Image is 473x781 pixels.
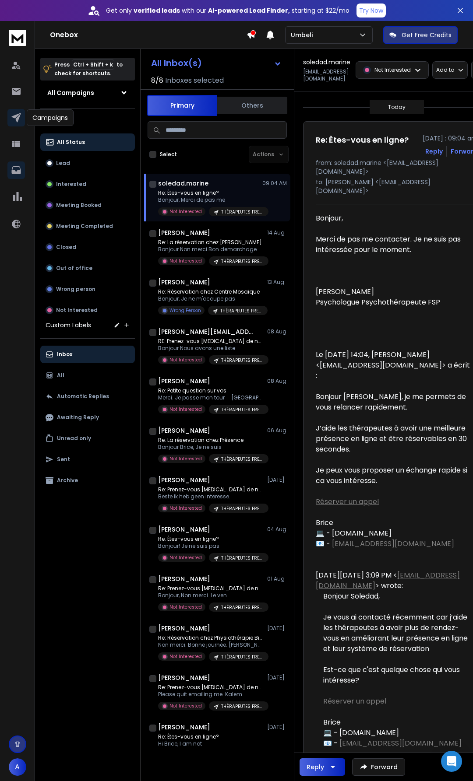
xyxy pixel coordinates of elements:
[40,217,135,235] button: Meeting Completed
[56,181,86,188] p: Interested
[220,308,262,314] p: THÉRAPEUTES FRENCH - APOLLO
[40,430,135,447] button: Unread only
[217,96,287,115] button: Others
[56,244,76,251] p: Closed
[169,357,202,363] p: Not Interested
[158,278,210,287] h1: [PERSON_NAME]
[221,456,263,462] p: THÉRAPEUTES FRENCH - APOLLO
[9,30,26,46] img: logo
[158,377,210,385] h1: [PERSON_NAME]
[57,435,91,442] p: Unread only
[54,60,123,78] p: Press to check for shortcuts.
[267,674,287,681] p: [DATE]
[158,574,210,583] h1: [PERSON_NAME]
[57,372,64,379] p: All
[56,265,92,272] p: Out of office
[158,641,263,648] p: Non merci. Bonne journée. [PERSON_NAME]
[158,684,263,691] p: Re: Prenez-vous [MEDICAL_DATA] de nouveaux
[316,570,460,591] a: [EMAIL_ADDRESS][DOMAIN_NAME]
[374,67,411,74] p: Not Interested
[316,528,471,539] div: 💻 - [DOMAIN_NAME]
[316,134,409,146] h1: Re: Êtes-vous en ligne?
[158,592,263,599] p: Bonjour, Non merci. Le ven.
[40,84,135,102] button: All Campaigns
[158,691,263,698] p: Please quit emailing me. Kalem
[291,31,316,39] p: Umbeli
[339,738,462,748] a: [EMAIL_ADDRESS][DOMAIN_NAME]
[40,196,135,214] button: Meeting Booked
[158,444,263,451] p: Bonjour Brice, Je ne suis
[158,338,263,345] p: RE: Prenez-vous [MEDICAL_DATA] de nouveaux
[144,54,289,72] button: All Inbox(s)
[402,31,452,39] p: Get Free Credits
[158,585,263,592] p: Re: Prenez-vous [MEDICAL_DATA] de nouveaux
[158,239,263,246] p: Re: La réservation chez [PERSON_NAME]
[158,345,263,352] p: Bonjour Nous avons une liste
[267,476,287,483] p: [DATE]
[40,116,135,128] h3: Filters
[267,724,287,731] p: [DATE]
[9,758,26,776] button: A
[316,497,379,507] a: Réserver un appel
[158,476,210,484] h1: [PERSON_NAME]
[40,346,135,363] button: Inbox
[267,526,287,533] p: 04 Aug
[158,733,263,740] p: Re: Êtes-vous en ligne?
[221,555,263,561] p: THÉRAPEUTES FRENCH - APOLLO
[441,751,462,772] div: Open Intercom Messenger
[158,426,210,435] h1: [PERSON_NAME]
[106,6,349,15] p: Get only with our starting at $22/mo
[158,295,263,302] p: Bonjour, Je ne m'occupe pas
[221,604,263,611] p: THÉRAPEUTES FRENCH - APOLLO
[158,486,263,493] p: Re: Prenez-vous [MEDICAL_DATA] de nouveaux
[158,394,263,401] p: Merci. Je passe mon tour [GEOGRAPHIC_DATA]
[388,104,406,111] p: Today
[300,758,345,776] button: Reply
[158,723,210,732] h1: [PERSON_NAME]
[169,307,201,314] p: Wrong Person
[221,258,263,265] p: THÉRAPEUTES FRENCH - APOLLO
[47,88,94,97] h1: All Campaigns
[57,477,78,484] p: Archive
[158,327,254,336] h1: [PERSON_NAME][EMAIL_ADDRESS][DOMAIN_NAME]
[57,351,72,358] p: Inbox
[316,518,471,528] div: Brice
[158,525,210,534] h1: [PERSON_NAME]
[158,543,263,550] p: Bonjour! Je ne suis pas
[40,367,135,384] button: All
[40,451,135,468] button: Sent
[56,223,113,230] p: Meeting Completed
[40,409,135,426] button: Awaiting Reply
[169,653,202,660] p: Not Interested
[50,30,247,40] h1: Onebox
[158,624,210,633] h1: [PERSON_NAME]
[267,625,287,632] p: [DATE]
[316,350,471,381] div: Le [DATE] 14:04, [PERSON_NAME] <[EMAIL_ADDRESS][DOMAIN_NAME]> a écrit :
[359,6,383,15] p: Try Now
[27,109,74,126] div: Campaigns
[40,259,135,277] button: Out of office
[134,6,180,15] strong: verified leads
[160,151,177,158] label: Select
[158,246,263,253] p: Bonjour Non merci Bon demarchage
[158,228,210,237] h1: [PERSON_NAME]
[147,95,217,116] button: Primary
[323,696,386,706] a: Réserver un appel
[158,196,263,203] p: Bonjour, Merci de pas me
[323,728,471,738] div: 💻 - [DOMAIN_NAME]
[208,6,290,15] strong: AI-powered Lead Finder,
[57,456,70,463] p: Sent
[158,493,263,500] p: Beste Ik heb geen interesse.
[425,147,443,156] button: Reply
[436,67,454,74] p: Add to
[169,703,202,709] p: Not Interested
[169,258,202,264] p: Not Interested
[169,406,202,413] p: Not Interested
[357,4,386,18] button: Try Now
[169,505,202,511] p: Not Interested
[303,58,350,67] h1: soledad.marine
[56,160,70,167] p: Lead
